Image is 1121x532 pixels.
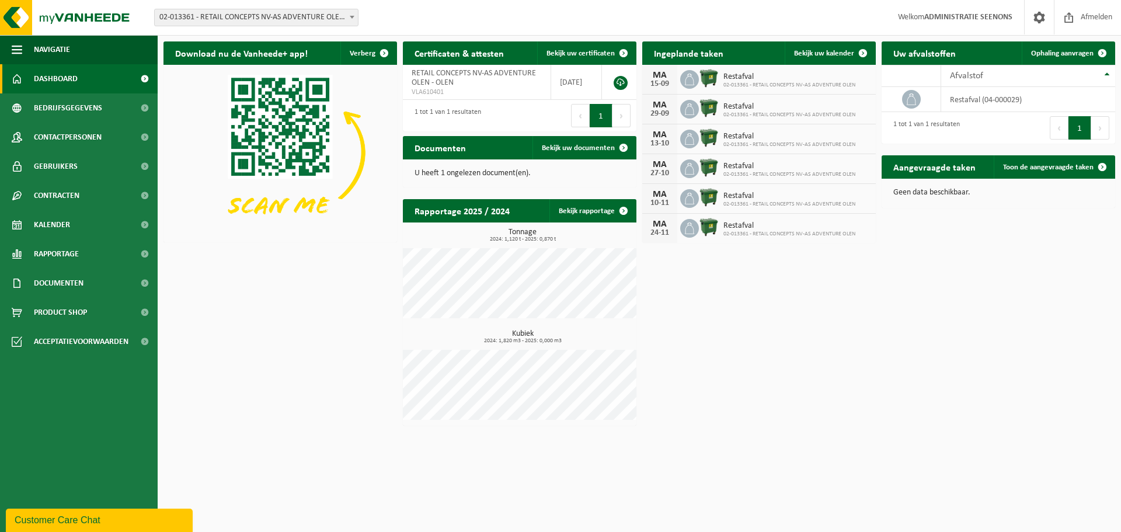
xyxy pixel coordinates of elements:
[403,136,478,159] h2: Documenten
[723,221,855,231] span: Restafval
[699,128,719,148] img: WB-1100-HPE-GN-04
[34,327,128,356] span: Acceptatievoorwaarden
[155,9,358,26] span: 02-013361 - RETAIL CONCEPTS NV-AS ADVENTURE OLEN - OLEN
[34,298,87,327] span: Product Shop
[994,155,1114,179] a: Toon de aangevraagde taken
[542,144,615,152] span: Bekijk uw documenten
[1050,116,1068,140] button: Previous
[699,187,719,207] img: WB-1100-HPE-GN-04
[551,65,602,100] td: [DATE]
[648,169,671,178] div: 27-10
[785,41,875,65] a: Bekijk uw kalender
[642,41,735,64] h2: Ingeplande taken
[648,229,671,237] div: 24-11
[350,50,375,57] span: Verberg
[950,71,983,81] span: Afvalstof
[794,50,854,57] span: Bekijk uw kalender
[612,104,631,127] button: Next
[403,41,516,64] h2: Certificaten & attesten
[34,64,78,93] span: Dashboard
[924,13,1012,22] strong: ADMINISTRATIE SEENONS
[1031,50,1094,57] span: Ophaling aanvragen
[723,171,855,178] span: 02-013361 - RETAIL CONCEPTS NV-AS ADVENTURE OLEN
[409,330,636,344] h3: Kubiek
[699,217,719,237] img: WB-1100-HPE-GN-04
[1068,116,1091,140] button: 1
[648,71,671,80] div: MA
[723,201,855,208] span: 02-013361 - RETAIL CONCEPTS NV-AS ADVENTURE OLEN
[546,50,615,57] span: Bekijk uw certificaten
[415,169,625,178] p: U heeft 1 ongelezen document(en).
[34,269,83,298] span: Documenten
[1091,116,1109,140] button: Next
[648,140,671,148] div: 13-10
[34,152,78,181] span: Gebruikers
[403,199,521,222] h2: Rapportage 2025 / 2024
[723,112,855,119] span: 02-013361 - RETAIL CONCEPTS NV-AS ADVENTURE OLEN
[412,69,536,87] span: RETAIL CONCEPTS NV-AS ADVENTURE OLEN - OLEN
[409,338,636,344] span: 2024: 1,820 m3 - 2025: 0,000 m3
[163,65,397,240] img: Download de VHEPlus App
[34,93,102,123] span: Bedrijfsgegevens
[34,35,70,64] span: Navigatie
[648,220,671,229] div: MA
[723,162,855,171] span: Restafval
[409,237,636,242] span: 2024: 1,120 t - 2025: 0,870 t
[6,506,195,532] iframe: chat widget
[648,110,671,118] div: 29-09
[648,100,671,110] div: MA
[409,228,636,242] h3: Tonnage
[549,199,635,222] a: Bekijk rapportage
[1022,41,1114,65] a: Ophaling aanvragen
[723,102,855,112] span: Restafval
[648,190,671,199] div: MA
[893,189,1103,197] p: Geen data beschikbaar.
[723,132,855,141] span: Restafval
[34,181,79,210] span: Contracten
[723,141,855,148] span: 02-013361 - RETAIL CONCEPTS NV-AS ADVENTURE OLEN
[723,192,855,201] span: Restafval
[648,199,671,207] div: 10-11
[1003,164,1094,171] span: Toon de aangevraagde taken
[34,123,102,152] span: Contactpersonen
[34,210,70,239] span: Kalender
[532,136,635,159] a: Bekijk uw documenten
[882,41,967,64] h2: Uw afvalstoffen
[723,231,855,238] span: 02-013361 - RETAIL CONCEPTS NV-AS ADVENTURE OLEN
[648,130,671,140] div: MA
[409,103,481,128] div: 1 tot 1 van 1 resultaten
[648,160,671,169] div: MA
[163,41,319,64] h2: Download nu de Vanheede+ app!
[648,80,671,88] div: 15-09
[699,158,719,178] img: WB-1100-HPE-GN-04
[590,104,612,127] button: 1
[571,104,590,127] button: Previous
[699,68,719,88] img: WB-1100-HPE-GN-04
[723,72,855,82] span: Restafval
[412,88,542,97] span: VLA610401
[887,115,960,141] div: 1 tot 1 van 1 resultaten
[537,41,635,65] a: Bekijk uw certificaten
[154,9,358,26] span: 02-013361 - RETAIL CONCEPTS NV-AS ADVENTURE OLEN - OLEN
[941,87,1115,112] td: restafval (04-000029)
[723,82,855,89] span: 02-013361 - RETAIL CONCEPTS NV-AS ADVENTURE OLEN
[340,41,396,65] button: Verberg
[34,239,79,269] span: Rapportage
[699,98,719,118] img: WB-1100-HPE-GN-04
[882,155,987,178] h2: Aangevraagde taken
